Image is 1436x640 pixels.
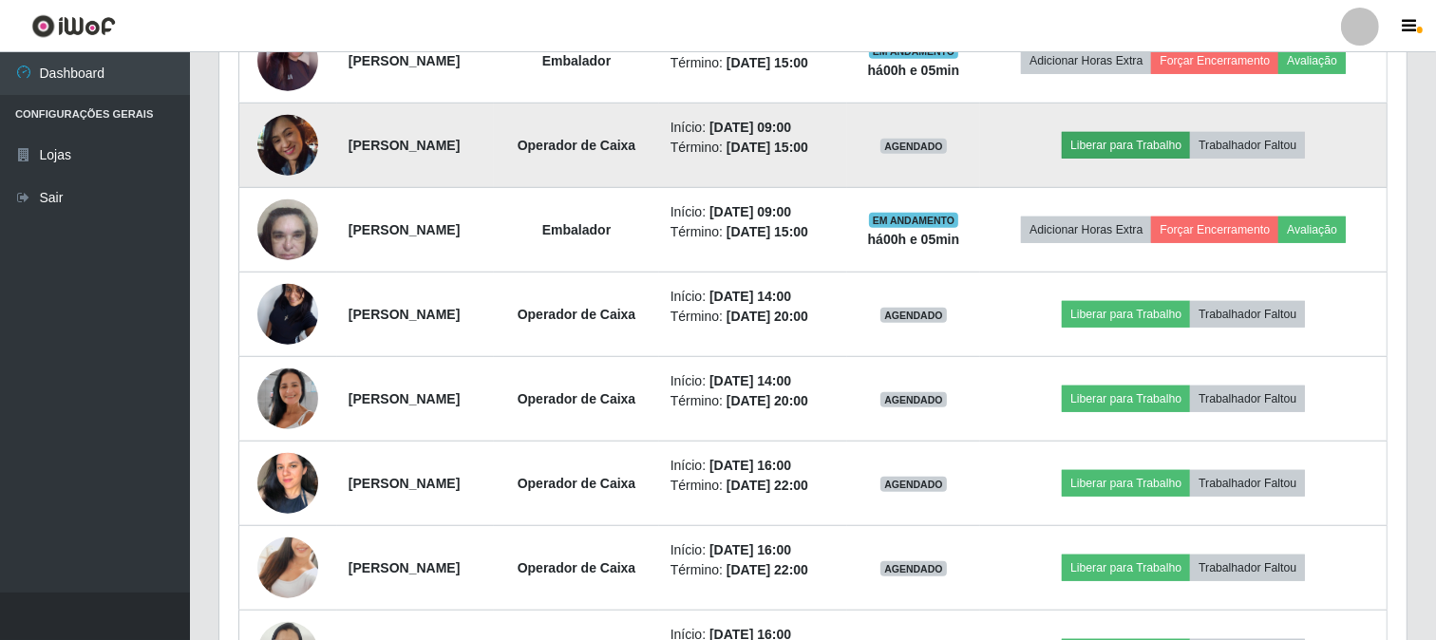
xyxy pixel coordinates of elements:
[1278,47,1346,74] button: Avaliação
[518,476,636,491] strong: Operador de Caixa
[671,222,836,242] li: Término:
[727,562,808,577] time: [DATE] 22:00
[257,345,318,453] img: 1743778813300.jpeg
[257,189,318,270] img: 1743993949303.jpeg
[518,560,636,575] strong: Operador de Caixa
[518,307,636,322] strong: Operador de Caixa
[880,392,947,407] span: AGENDADO
[257,23,318,99] img: 1738977302932.jpeg
[709,120,791,135] time: [DATE] 09:00
[727,393,808,408] time: [DATE] 20:00
[518,391,636,406] strong: Operador de Caixa
[1062,132,1190,159] button: Liberar para Trabalho
[727,140,808,155] time: [DATE] 15:00
[1062,470,1190,497] button: Liberar para Trabalho
[709,458,791,473] time: [DATE] 16:00
[1021,47,1151,74] button: Adicionar Horas Extra
[1190,301,1305,328] button: Trabalhador Faltou
[880,139,947,154] span: AGENDADO
[1190,386,1305,412] button: Trabalhador Faltou
[727,224,808,239] time: [DATE] 15:00
[709,204,791,219] time: [DATE] 09:00
[349,391,460,406] strong: [PERSON_NAME]
[349,222,460,237] strong: [PERSON_NAME]
[880,308,947,323] span: AGENDADO
[880,477,947,492] span: AGENDADO
[349,53,460,68] strong: [PERSON_NAME]
[31,14,116,38] img: CoreUI Logo
[727,55,808,70] time: [DATE] 15:00
[1278,216,1346,243] button: Avaliação
[671,391,836,411] li: Término:
[518,138,636,153] strong: Operador de Caixa
[671,202,836,222] li: Início:
[671,307,836,327] li: Término:
[1190,132,1305,159] button: Trabalhador Faltou
[257,514,318,622] img: 1749153095661.jpeg
[349,560,460,575] strong: [PERSON_NAME]
[880,561,947,576] span: AGENDADO
[1021,216,1151,243] button: Adicionar Horas Extra
[671,476,836,496] li: Término:
[349,138,460,153] strong: [PERSON_NAME]
[257,441,318,526] img: 1733585220712.jpeg
[869,213,959,228] span: EM ANDAMENTO
[349,476,460,491] strong: [PERSON_NAME]
[1062,301,1190,328] button: Liberar para Trabalho
[671,371,836,391] li: Início:
[671,53,836,73] li: Término:
[671,560,836,580] li: Término:
[868,63,960,78] strong: há 00 h e 05 min
[671,456,836,476] li: Início:
[1151,216,1278,243] button: Forçar Encerramento
[542,222,611,237] strong: Embalador
[671,118,836,138] li: Início:
[727,478,808,493] time: [DATE] 22:00
[349,307,460,322] strong: [PERSON_NAME]
[671,287,836,307] li: Início:
[1062,386,1190,412] button: Liberar para Trabalho
[1190,470,1305,497] button: Trabalhador Faltou
[257,247,318,382] img: 1742948591558.jpeg
[709,542,791,557] time: [DATE] 16:00
[709,373,791,388] time: [DATE] 14:00
[1062,555,1190,581] button: Liberar para Trabalho
[868,232,960,247] strong: há 00 h e 05 min
[727,309,808,324] time: [DATE] 20:00
[1190,555,1305,581] button: Trabalhador Faltou
[671,138,836,158] li: Término:
[1151,47,1278,74] button: Forçar Encerramento
[709,289,791,304] time: [DATE] 14:00
[542,53,611,68] strong: Embalador
[671,540,836,560] li: Início:
[257,103,318,187] img: 1743337822537.jpeg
